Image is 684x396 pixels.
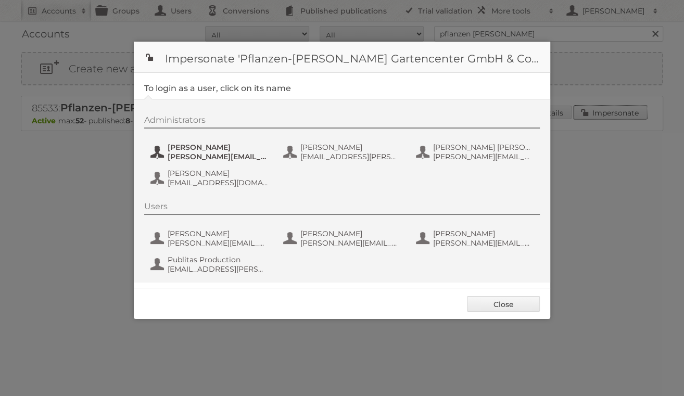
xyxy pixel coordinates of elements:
[467,296,540,312] a: Close
[168,229,269,238] span: [PERSON_NAME]
[300,152,401,161] span: [EMAIL_ADDRESS][PERSON_NAME][DOMAIN_NAME][PERSON_NAME]
[168,152,269,161] span: [PERSON_NAME][EMAIL_ADDRESS][PERSON_NAME][DOMAIN_NAME][PERSON_NAME]
[168,264,269,274] span: [EMAIL_ADDRESS][PERSON_NAME][DOMAIN_NAME]
[433,152,534,161] span: [PERSON_NAME][EMAIL_ADDRESS][PERSON_NAME][DOMAIN_NAME][PERSON_NAME]
[282,228,404,249] button: [PERSON_NAME] [PERSON_NAME][EMAIL_ADDRESS][PERSON_NAME][DOMAIN_NAME][PERSON_NAME]
[144,83,291,93] legend: To login as a user, click on its name
[282,142,404,162] button: [PERSON_NAME] [EMAIL_ADDRESS][PERSON_NAME][DOMAIN_NAME][PERSON_NAME]
[168,143,269,152] span: [PERSON_NAME]
[300,238,401,248] span: [PERSON_NAME][EMAIL_ADDRESS][PERSON_NAME][DOMAIN_NAME][PERSON_NAME]
[144,115,540,129] div: Administrators
[168,255,269,264] span: Publitas Production
[433,238,534,248] span: [PERSON_NAME][EMAIL_ADDRESS][PERSON_NAME][DOMAIN_NAME]
[415,142,537,162] button: [PERSON_NAME] [PERSON_NAME] [PERSON_NAME][EMAIL_ADDRESS][PERSON_NAME][DOMAIN_NAME][PERSON_NAME]
[149,168,272,188] button: [PERSON_NAME] [EMAIL_ADDRESS][DOMAIN_NAME][PERSON_NAME]
[134,42,550,73] h1: Impersonate 'Pflanzen-[PERSON_NAME] Gartencenter GmbH & Co. KG'
[168,238,269,248] span: [PERSON_NAME][EMAIL_ADDRESS][PERSON_NAME][DOMAIN_NAME][PERSON_NAME]
[144,201,540,215] div: Users
[168,169,269,178] span: [PERSON_NAME]
[300,229,401,238] span: [PERSON_NAME]
[149,254,272,275] button: Publitas Production [EMAIL_ADDRESS][PERSON_NAME][DOMAIN_NAME]
[149,228,272,249] button: [PERSON_NAME] [PERSON_NAME][EMAIL_ADDRESS][PERSON_NAME][DOMAIN_NAME][PERSON_NAME]
[433,143,534,152] span: [PERSON_NAME] [PERSON_NAME]
[149,142,272,162] button: [PERSON_NAME] [PERSON_NAME][EMAIL_ADDRESS][PERSON_NAME][DOMAIN_NAME][PERSON_NAME]
[300,143,401,152] span: [PERSON_NAME]
[415,228,537,249] button: [PERSON_NAME] [PERSON_NAME][EMAIL_ADDRESS][PERSON_NAME][DOMAIN_NAME]
[168,178,269,187] span: [EMAIL_ADDRESS][DOMAIN_NAME][PERSON_NAME]
[433,229,534,238] span: [PERSON_NAME]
